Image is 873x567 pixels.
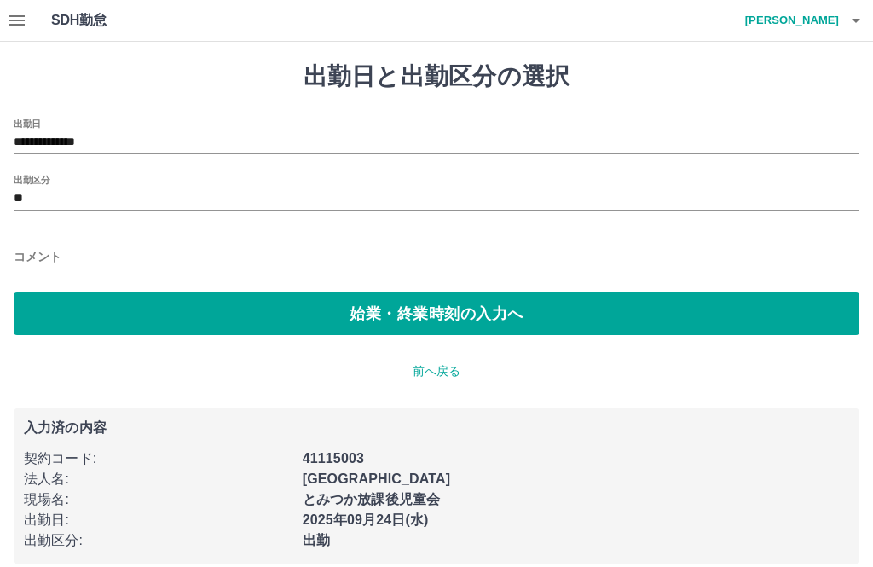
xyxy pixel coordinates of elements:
[14,292,859,335] button: 始業・終業時刻の入力へ
[303,533,330,547] b: 出勤
[24,510,292,530] p: 出勤日 :
[303,512,429,527] b: 2025年09月24日(水)
[14,62,859,91] h1: 出勤日と出勤区分の選択
[24,530,292,551] p: 出勤区分 :
[303,492,441,506] b: とみつか放課後児童会
[24,421,849,435] p: 入力済の内容
[303,451,364,466] b: 41115003
[24,489,292,510] p: 現場名 :
[303,472,451,486] b: [GEOGRAPHIC_DATA]
[14,117,41,130] label: 出勤日
[14,362,859,380] p: 前へ戻る
[14,173,49,186] label: 出勤区分
[24,469,292,489] p: 法人名 :
[24,448,292,469] p: 契約コード :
